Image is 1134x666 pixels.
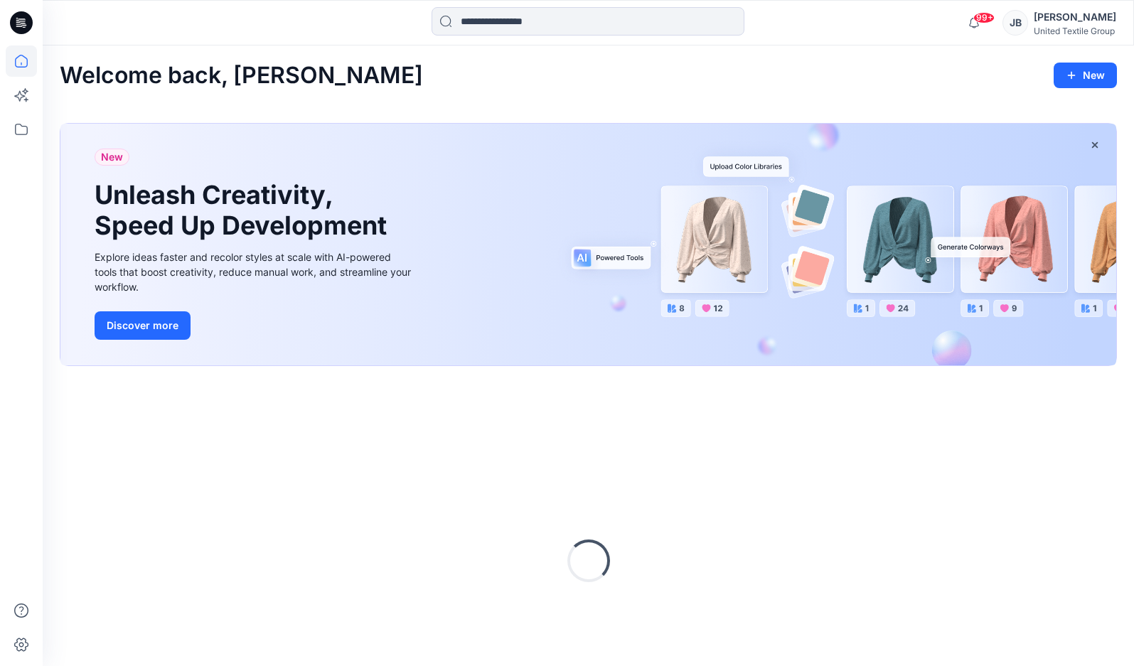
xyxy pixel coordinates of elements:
[1054,63,1117,88] button: New
[101,149,123,166] span: New
[95,311,191,340] button: Discover more
[95,311,414,340] a: Discover more
[95,180,393,241] h1: Unleash Creativity, Speed Up Development
[60,63,423,89] h2: Welcome back, [PERSON_NAME]
[1034,9,1116,26] div: [PERSON_NAME]
[95,249,414,294] div: Explore ideas faster and recolor styles at scale with AI-powered tools that boost creativity, red...
[973,12,995,23] span: 99+
[1002,10,1028,36] div: JB
[1034,26,1116,36] div: United Textile Group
